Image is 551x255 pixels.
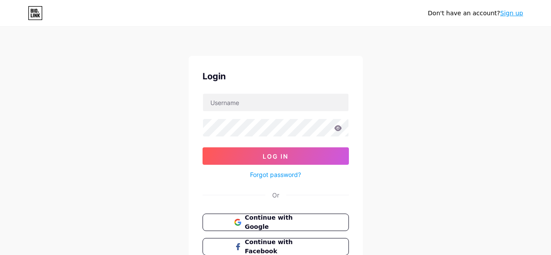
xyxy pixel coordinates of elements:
div: Or [272,190,279,200]
span: Continue with Google [245,213,317,231]
button: Continue with Google [203,214,349,231]
a: Forgot password? [250,170,301,179]
div: Don't have an account? [428,9,523,18]
span: Log In [263,153,288,160]
a: Sign up [500,10,523,17]
div: Login [203,70,349,83]
button: Log In [203,147,349,165]
input: Username [203,94,348,111]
